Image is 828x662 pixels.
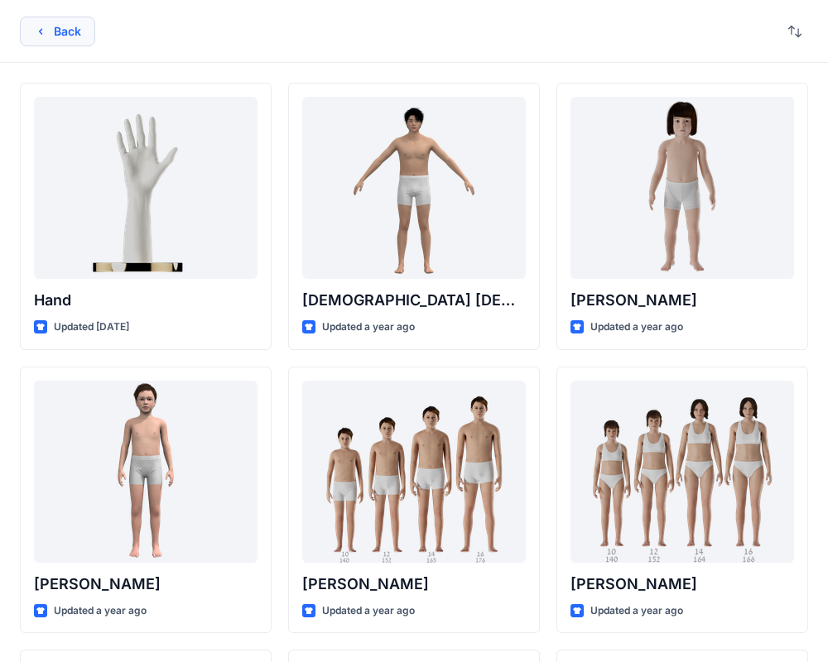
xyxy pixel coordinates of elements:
p: Updated a year ago [322,602,415,620]
p: [DEMOGRAPHIC_DATA] [DEMOGRAPHIC_DATA] [302,289,526,312]
a: Emil [34,381,258,563]
p: [PERSON_NAME] [34,573,258,596]
p: Updated a year ago [322,319,415,336]
p: Updated a year ago [590,602,683,620]
a: Brandon [302,381,526,563]
a: Charlie [570,97,794,279]
p: [PERSON_NAME] [302,573,526,596]
p: Updated [DATE] [54,319,129,336]
p: Hand [34,289,258,312]
a: Hand [34,97,258,279]
p: Updated a year ago [54,602,147,620]
p: [PERSON_NAME] [570,573,794,596]
button: Back [20,17,95,46]
p: Updated a year ago [590,319,683,336]
p: [PERSON_NAME] [570,289,794,312]
a: Brenda [570,381,794,563]
a: Male Asian [302,97,526,279]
